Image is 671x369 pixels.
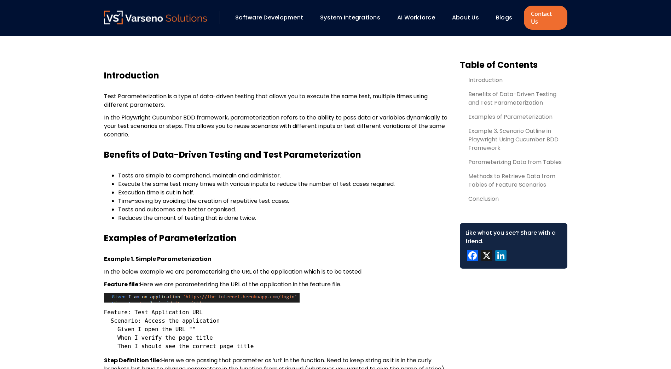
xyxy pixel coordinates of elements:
[104,113,449,139] p: In the Playwright Cucumber BDD framework, parameterization refers to the ability to pass data or ...
[397,13,435,22] a: AI Workforce
[104,70,449,81] h3: Introduction
[118,197,449,205] li: Time-saving by avoiding the creation of repetitive test cases.
[118,180,449,188] li: Execute the same test many times with various inputs to reduce the number of test cases required.
[118,214,449,222] li: Reduces the amount of testing that is done twice.
[492,12,522,24] div: Blogs
[235,13,303,22] a: Software Development
[317,12,390,24] div: System Integrations
[104,150,449,160] h3: Benefits of Data-Driven Testing and Test Parameterization
[104,92,449,109] p: Test Parameterization is a type of data-driven testing that allows you to execute the same test, ...
[104,309,254,350] code: Feature: Test Application URL Scenario: Access the application Given I open the URL "" When I ver...
[496,13,512,22] a: Blogs
[104,280,449,289] p: Here we are parameterizing the URL of th
[460,113,567,121] a: Examples of Parameterization
[460,127,567,152] a: Example 3. Scenario Outline in Playwright Using Cucumber BDD Framework
[104,280,140,288] strong: Feature file:
[480,250,494,263] a: X
[394,12,445,24] div: AI Workforce
[104,11,207,25] a: Varseno Solutions – Product Engineering & IT Services
[104,268,449,276] p: In the below example we are parameterising the URL of the application which is to be tested
[524,6,567,30] a: Contact Us
[255,280,341,288] span: e application in the feature file.
[460,60,567,70] h3: Table of Contents
[460,172,567,189] a: Methods to Retrieve Data from Tables of Feature Scenarios
[460,158,567,166] a: Parameterizing Data from Tables
[232,12,313,24] div: Software Development
[494,250,508,263] a: LinkedIn
[118,205,449,214] li: Tests and outcomes are better organised.
[460,195,567,203] a: Conclusion
[104,11,207,24] img: Varseno Solutions – Product Engineering & IT Services
[104,233,449,244] h3: Examples of Parameterization
[118,171,449,180] li: Tests are simple to comprehend, maintain and administer.
[460,90,567,107] a: Benefits of Data-Driven Testing and Test Parameterization
[452,13,479,22] a: About Us
[104,255,212,263] strong: Example 1. Simple Parameterization
[460,76,567,84] a: Introduction
[320,13,380,22] a: System Integrations
[104,356,161,364] strong: Step Definition file:
[118,188,449,197] li: Execution time is cut in half.
[465,229,562,246] div: Like what you see? Share with a friend.
[449,12,489,24] div: About Us
[465,250,480,263] a: Facebook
